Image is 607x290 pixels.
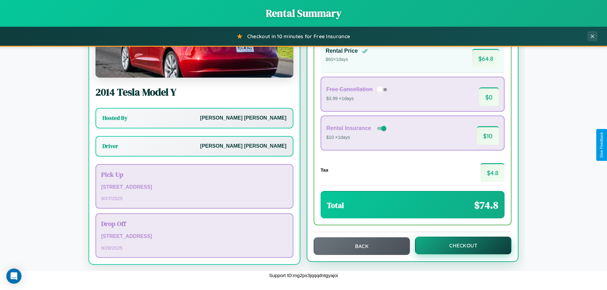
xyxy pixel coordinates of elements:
[102,142,118,150] h3: Driver
[472,49,500,68] span: $ 64.8
[6,269,21,284] div: Open Intercom Messenger
[101,244,288,252] p: 9 / 28 / 2025
[326,48,358,54] h4: Rental Price
[95,85,293,99] h2: 2014 Tesla Model Y
[101,232,288,241] p: [STREET_ADDRESS]
[415,237,512,254] button: Checkout
[326,125,371,132] h4: Rental Insurance
[101,183,288,192] p: [STREET_ADDRESS]
[314,237,410,255] button: Back
[481,163,505,182] span: $ 4.8
[101,219,288,228] h3: Drop Off
[326,86,373,93] h4: Free Cancellation
[326,56,368,64] p: $ 60 × 1 days
[599,132,604,158] div: Give Feedback
[200,142,286,151] p: [PERSON_NAME] [PERSON_NAME]
[326,95,389,103] p: $3.99 × 1 days
[474,198,498,212] span: $ 74.8
[101,194,288,203] p: 9 / 27 / 2025
[477,126,499,145] span: $ 10
[247,33,350,39] span: Checkout in 10 minutes for Free Insurance
[101,170,288,179] h3: Pick Up
[6,6,601,20] h1: Rental Summary
[321,167,328,173] h4: Tax
[269,271,338,280] p: Support ID: mg2px3jqqqdntgyajoi
[326,133,388,142] p: $10 × 1 days
[479,87,499,106] span: $ 0
[200,114,286,123] p: [PERSON_NAME] [PERSON_NAME]
[327,200,344,210] h3: Total
[102,114,127,122] h3: Hosted By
